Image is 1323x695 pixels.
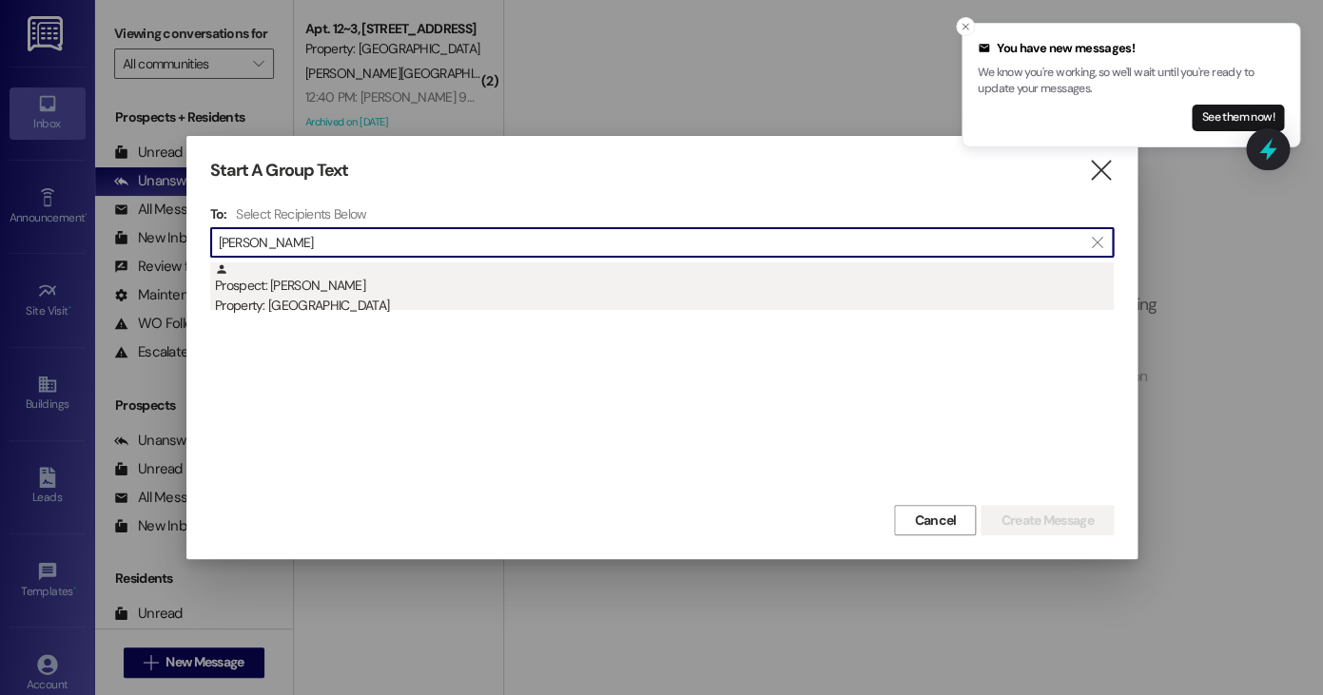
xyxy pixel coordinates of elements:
p: We know you're working, so we'll wait until you're ready to update your messages. [978,65,1284,98]
span: Create Message [1001,511,1093,531]
h4: Select Recipients Below [236,205,366,222]
button: Clear text [1082,228,1113,257]
i:  [1088,161,1114,181]
div: Property: [GEOGRAPHIC_DATA] [215,296,1114,316]
button: Close toast [956,17,975,36]
h3: To: [210,205,227,222]
div: Prospect: [PERSON_NAME] [215,262,1114,317]
button: See them now! [1192,105,1284,131]
i:  [1092,235,1102,250]
button: Create Message [981,505,1113,535]
input: Search for any contact or apartment [219,229,1082,256]
button: Cancel [894,505,976,535]
div: Prospect: [PERSON_NAME]Property: [GEOGRAPHIC_DATA] [210,262,1114,310]
h3: Start A Group Text [210,160,349,182]
span: Cancel [914,511,956,531]
div: You have new messages! [978,39,1284,58]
